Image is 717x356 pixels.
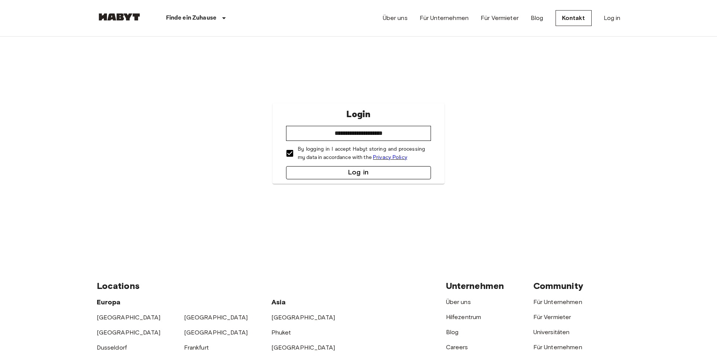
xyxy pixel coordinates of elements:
img: Habyt [97,13,142,21]
a: Phuket [271,329,291,336]
a: Blog [531,14,543,23]
p: Login [346,108,370,121]
p: By logging in I accept Habyt storing and processing my data in accordance with the [298,145,425,162]
a: [GEOGRAPHIC_DATA] [184,329,248,336]
a: Log in [604,14,621,23]
a: Für Vermieter [533,313,571,321]
a: Hilfezentrum [446,313,481,321]
a: Dusseldorf [97,344,127,351]
span: Community [533,280,583,291]
a: [GEOGRAPHIC_DATA] [97,329,161,336]
a: [GEOGRAPHIC_DATA] [184,314,248,321]
a: [GEOGRAPHIC_DATA] [271,314,335,321]
a: Über uns [446,298,471,306]
a: Kontakt [556,10,592,26]
a: [GEOGRAPHIC_DATA] [97,314,161,321]
p: Finde ein Zuhause [166,14,217,23]
a: Blog [446,328,459,336]
button: Log in [286,166,431,179]
a: Für Unternehmen [533,298,582,306]
a: Frankfurt [184,344,209,351]
a: [GEOGRAPHIC_DATA] [271,344,335,351]
span: Europa [97,298,121,306]
a: Für Vermieter [481,14,519,23]
span: Unternehmen [446,280,504,291]
a: Über uns [383,14,408,23]
span: Asia [271,298,286,306]
a: Für Unternehmen [533,344,582,351]
a: Für Unternehmen [420,14,469,23]
a: Universitäten [533,328,570,336]
span: Locations [97,280,140,291]
a: Careers [446,344,468,351]
a: Privacy Policy [373,154,407,160]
